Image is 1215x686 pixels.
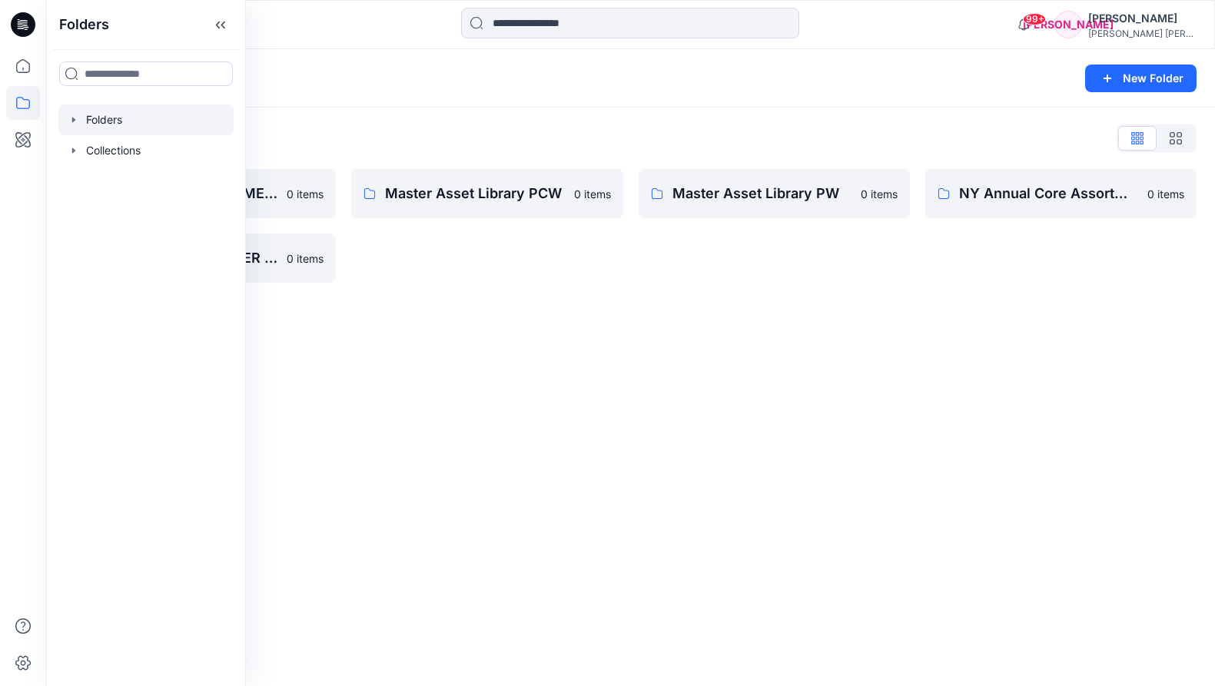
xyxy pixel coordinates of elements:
p: 0 items [287,186,324,202]
p: 0 items [574,186,611,202]
span: 99+ [1023,13,1046,25]
p: 0 items [861,186,898,202]
div: [PERSON_NAME] [1088,9,1196,28]
p: 0 items [1147,186,1184,202]
div: [PERSON_NAME] [1054,11,1082,38]
a: Master Asset Library PCW0 items [351,169,622,218]
p: Master Asset Library PCW [385,183,564,204]
div: [PERSON_NAME] [PERSON_NAME] [1088,28,1196,39]
p: 0 items [287,250,324,267]
a: NY Annual Core Assortment Digital Lib0 items [925,169,1197,218]
a: Master Asset Library PW0 items [639,169,910,218]
p: NY Annual Core Assortment Digital Lib [959,183,1138,204]
button: New Folder [1085,65,1197,92]
p: Master Asset Library PW [672,183,851,204]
